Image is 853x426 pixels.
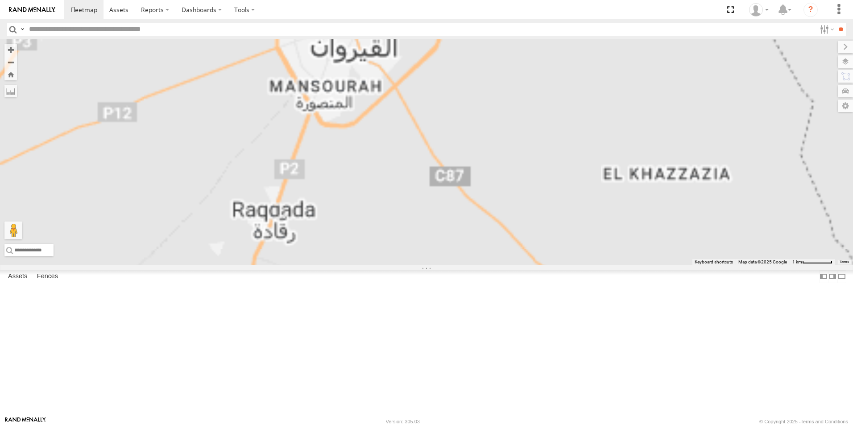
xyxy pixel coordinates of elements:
button: Map Scale: 1 km per 64 pixels [790,259,835,265]
img: rand-logo.svg [9,7,55,13]
div: © Copyright 2025 - [759,419,848,424]
span: 1 km [792,259,802,264]
button: Zoom out [4,56,17,68]
div: Nejah Benkhalifa [746,3,772,17]
a: Visit our Website [5,417,46,426]
span: Map data ©2025 Google [738,259,787,264]
a: Terms and Conditions [801,419,848,424]
button: Keyboard shortcuts [695,259,733,265]
label: Measure [4,85,17,97]
label: Assets [4,270,32,283]
div: Version: 305.03 [386,419,420,424]
a: Terms [840,260,849,264]
label: Fences [33,270,62,283]
label: Dock Summary Table to the Left [819,270,828,283]
label: Search Query [19,23,26,36]
label: Hide Summary Table [837,270,846,283]
button: Drag Pegman onto the map to open Street View [4,221,22,239]
label: Dock Summary Table to the Right [828,270,837,283]
button: Zoom in [4,44,17,56]
i: ? [803,3,818,17]
label: Search Filter Options [816,23,836,36]
button: Zoom Home [4,68,17,80]
label: Map Settings [838,100,853,112]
